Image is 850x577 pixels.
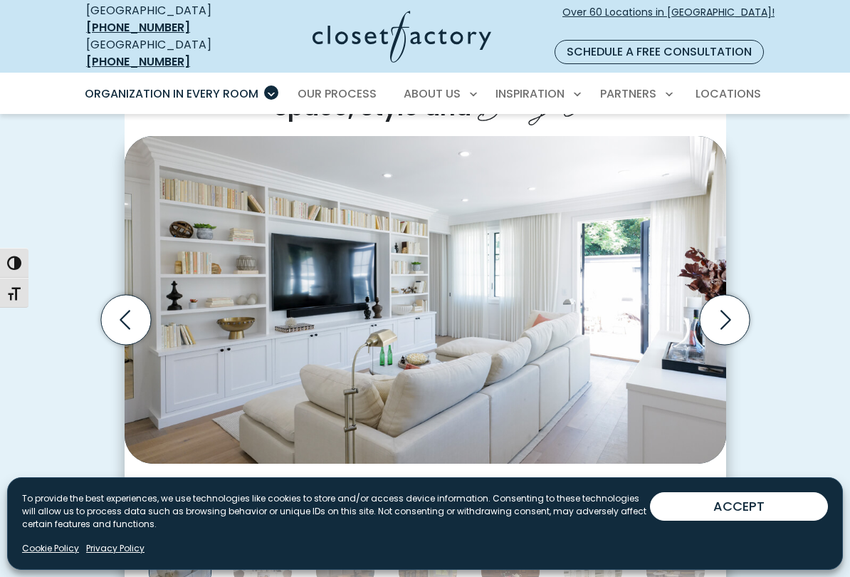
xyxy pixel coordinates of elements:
[125,464,726,504] figcaption: Living room with white soft-close shaker cabinets, crown molding, custom shelving, and a built-in...
[86,19,190,36] a: [PHONE_NUMBER]
[273,90,471,124] span: Space, Style and
[694,289,755,350] button: Next slide
[86,36,241,71] div: [GEOGRAPHIC_DATA]
[75,74,775,114] nav: Primary Menu
[22,542,79,555] a: Cookie Policy
[404,85,461,102] span: About Us
[555,40,764,64] a: Schedule a Free Consultation
[86,542,145,555] a: Privacy Policy
[313,11,491,63] img: Closet Factory Logo
[495,85,565,102] span: Inspiration
[85,85,258,102] span: Organization in Every Room
[562,5,775,35] span: Over 60 Locations in [GEOGRAPHIC_DATA]!
[22,492,650,531] p: To provide the best experiences, we use technologies like cookies to store and/or access device i...
[125,136,726,464] img: Living room with built in white shaker cabinets and book shelves
[298,85,377,102] span: Our Process
[696,85,761,102] span: Locations
[650,492,828,521] button: ACCEPT
[95,289,157,350] button: Previous slide
[86,53,190,70] a: [PHONE_NUMBER]
[86,2,241,36] div: [GEOGRAPHIC_DATA]
[600,85,656,102] span: Partners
